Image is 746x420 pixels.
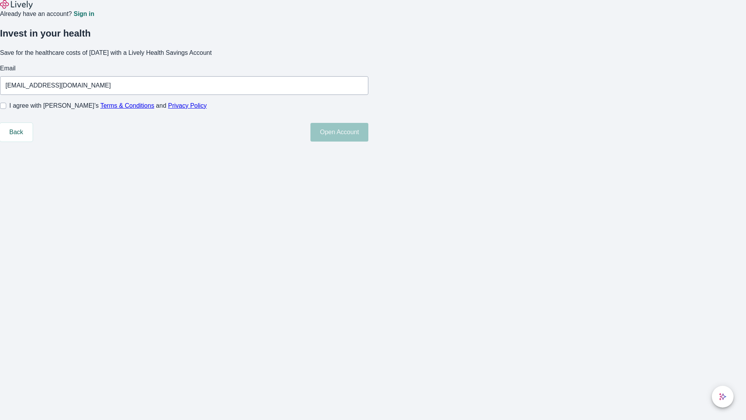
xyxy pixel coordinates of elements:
button: chat [712,386,734,408]
a: Sign in [73,11,94,17]
a: Privacy Policy [168,102,207,109]
a: Terms & Conditions [100,102,154,109]
svg: Lively AI Assistant [719,393,727,401]
span: I agree with [PERSON_NAME]’s and [9,101,207,110]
